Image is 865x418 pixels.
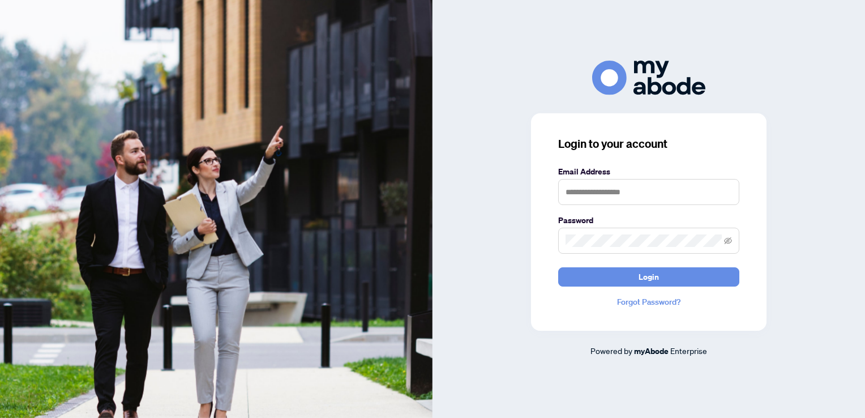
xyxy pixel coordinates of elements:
h3: Login to your account [558,136,739,152]
a: myAbode [634,345,669,357]
img: ma-logo [592,61,705,95]
label: Password [558,214,739,227]
a: Forgot Password? [558,296,739,308]
button: Login [558,267,739,287]
span: Enterprise [670,346,707,356]
label: Email Address [558,165,739,178]
span: Powered by [590,346,632,356]
span: Login [639,268,659,286]
span: eye-invisible [724,237,732,245]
